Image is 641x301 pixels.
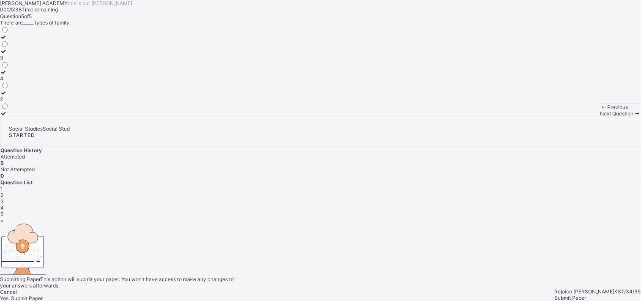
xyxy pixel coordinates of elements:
[0,205,4,211] span: 4
[555,295,586,301] span: Submit Paper
[0,192,3,198] span: 2
[0,198,4,205] span: 3
[600,110,634,117] span: Next Question
[43,126,70,132] span: Social Stud
[555,288,615,295] span: Rejoice [PERSON_NAME]
[0,211,3,217] span: 5
[0,147,42,153] span: Question History
[0,153,25,160] span: Attempted
[0,160,4,166] b: 5
[0,166,35,172] span: Not Attempted
[0,179,33,186] span: Question List
[0,172,4,179] b: 0
[9,126,43,132] span: Social Studies
[615,288,641,295] span: KST/34/35
[608,104,628,110] span: Previous
[22,6,58,13] span: Time remaining
[9,132,35,138] span: STARTED
[0,186,3,192] span: 1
